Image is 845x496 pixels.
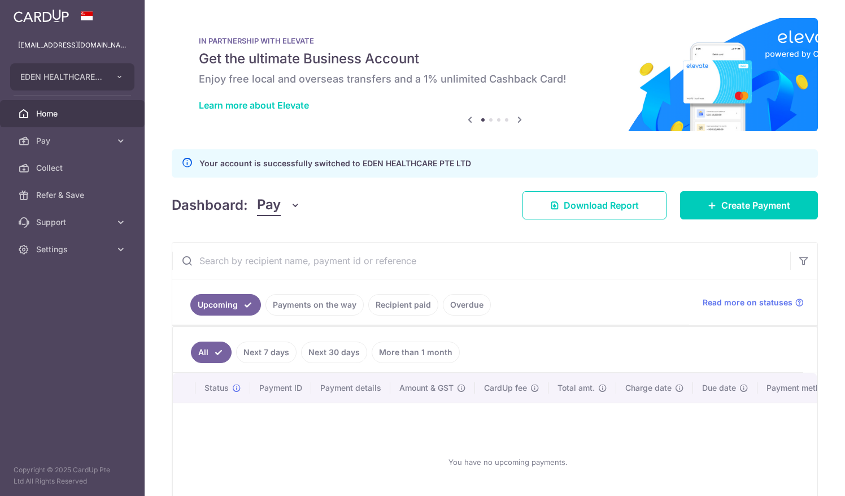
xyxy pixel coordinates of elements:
a: Next 30 days [301,342,367,363]
span: Home [36,108,111,119]
span: Support [36,217,111,228]
span: Pay [36,135,111,146]
span: Total amt. [557,382,595,394]
h6: Enjoy free local and overseas transfers and a 1% unlimited Cashback Card! [199,72,791,86]
span: Help [25,8,49,18]
span: Refer & Save [36,189,111,201]
span: Collect [36,162,111,174]
a: Create Payment [680,191,818,219]
span: Charge date [625,382,672,394]
span: Status [204,382,229,394]
span: Create Payment [721,199,790,212]
img: Renovation banner [172,18,818,131]
span: Read more on statuses [703,297,792,308]
p: IN PARTNERSHIP WITH ELEVATE [199,36,791,45]
th: Payment method [757,373,843,403]
h4: Dashboard: [172,195,248,215]
a: Payments on the way [265,294,364,316]
th: Payment details [311,373,390,403]
a: Next 7 days [236,342,297,363]
span: Download Report [564,199,639,212]
input: Search by recipient name, payment id or reference [172,243,790,279]
a: Download Report [522,191,667,219]
a: Overdue [443,294,491,316]
span: Settings [36,244,111,255]
p: [EMAIL_ADDRESS][DOMAIN_NAME] [18,40,127,51]
a: Recipient paid [368,294,438,316]
a: Read more on statuses [703,297,804,308]
span: Pay [257,195,281,216]
span: CardUp fee [484,382,527,394]
th: Payment ID [250,373,311,403]
button: Pay [257,195,300,216]
img: CardUp [14,9,69,23]
h5: Get the ultimate Business Account [199,50,791,68]
span: Amount & GST [399,382,454,394]
a: All [191,342,232,363]
a: Learn more about Elevate [199,100,309,111]
a: More than 1 month [372,342,460,363]
span: Due date [702,382,736,394]
p: Your account is successfully switched to EDEN HEALTHCARE PTE LTD [199,157,471,170]
a: Upcoming [190,294,261,316]
span: EDEN HEALTHCARE PTE LTD [20,71,104,83]
button: EDEN HEALTHCARE PTE LTD [10,63,134,90]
